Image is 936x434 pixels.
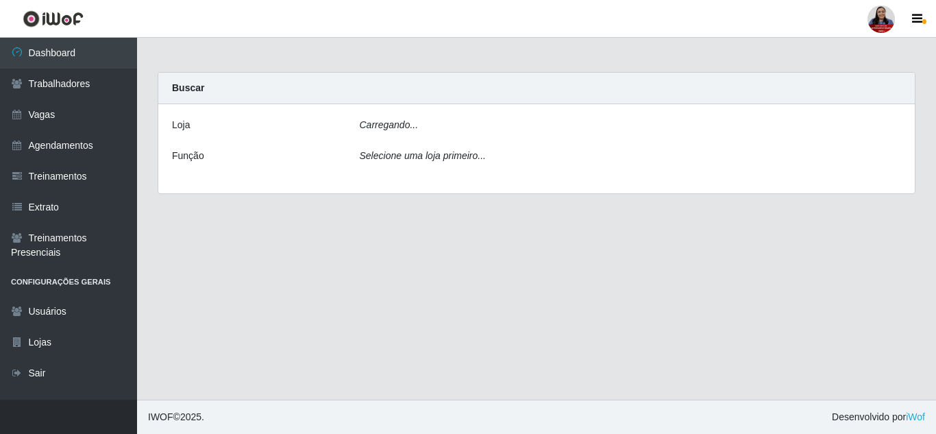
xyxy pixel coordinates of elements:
label: Função [172,149,204,163]
img: CoreUI Logo [23,10,84,27]
label: Loja [172,118,190,132]
strong: Buscar [172,82,204,93]
i: Carregando... [360,119,419,130]
a: iWof [906,411,925,422]
span: © 2025 . [148,410,204,424]
i: Selecione uma loja primeiro... [360,150,486,161]
span: Desenvolvido por [832,410,925,424]
span: IWOF [148,411,173,422]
